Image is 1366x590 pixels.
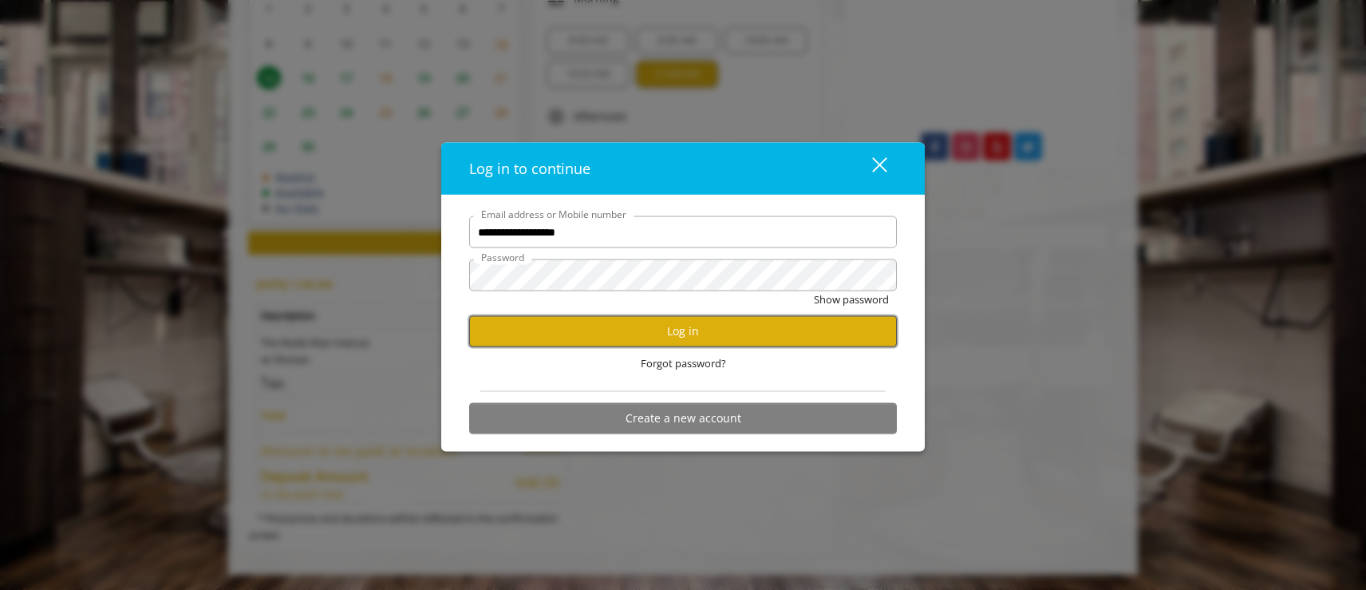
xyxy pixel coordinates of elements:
[814,291,889,308] button: Show password
[469,259,897,291] input: Password
[473,207,634,222] label: Email address or Mobile number
[854,156,886,180] div: close dialog
[473,250,532,265] label: Password
[843,152,897,184] button: close dialog
[469,216,897,248] input: Email address or Mobile number
[469,315,897,346] button: Log in
[641,354,726,371] span: Forgot password?
[469,402,897,434] button: Create a new account
[469,159,590,178] span: Log in to continue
